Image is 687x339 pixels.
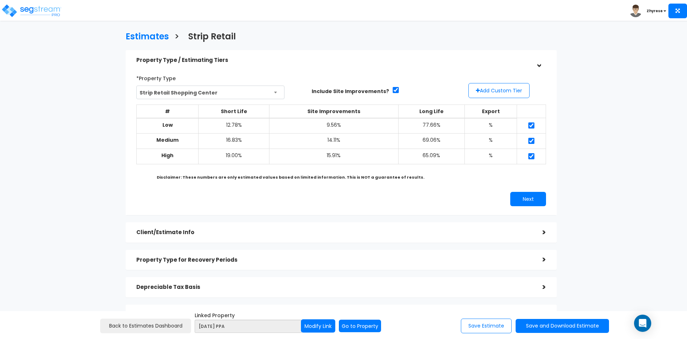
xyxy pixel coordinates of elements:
[516,319,609,333] button: Save and Download Estimate
[312,88,389,95] label: Include Site Improvements?
[532,282,546,293] div: >
[137,86,284,100] span: Strip Retail Shopping Center
[136,257,532,263] h5: Property Type for Recovery Periods
[269,105,398,118] th: Site Improvements
[629,5,642,17] img: avatar.png
[136,284,532,290] h5: Depreciable Tax Basis
[398,118,465,134] td: 77.66%
[136,72,176,82] label: *Property Type
[156,136,179,144] b: Medium
[137,105,198,118] th: #
[269,134,398,149] td: 14.11%
[532,254,546,265] div: >
[510,192,546,206] button: Next
[195,312,302,319] label: Linked Property
[634,315,651,332] div: Open Intercom Messenger
[269,118,398,134] td: 9.56%
[198,149,269,164] td: 19.00%
[301,319,335,333] button: Modify Link
[198,134,269,149] td: 16.83%
[465,149,517,164] td: %
[174,32,179,43] h3: >
[269,149,398,164] td: 15.91%
[532,309,546,320] div: >
[120,25,169,47] a: Estimates
[162,121,173,129] b: Low
[136,229,532,236] h5: Client/Estimate Info
[161,152,174,159] b: High
[647,8,663,14] b: Zhyrese
[126,32,169,43] h3: Estimates
[136,86,284,99] span: Strip Retail Shopping Center
[100,319,191,333] a: Back to Estimates Dashboard
[157,174,424,180] b: Disclaimer: These numbers are only estimated values based on limited information. This is NOT a g...
[198,105,269,118] th: Short Life
[533,53,544,68] div: >
[339,320,381,332] button: Go to Property
[183,25,236,47] a: Strip Retail
[532,227,546,238] div: >
[398,134,465,149] td: 69.06%
[398,149,465,164] td: 65.09%
[465,134,517,149] td: %
[465,118,517,134] td: %
[188,32,236,43] h3: Strip Retail
[465,105,517,118] th: Export
[198,118,269,134] td: 12.78%
[1,4,62,18] img: logo_pro_r.png
[136,57,532,63] h5: Property Type / Estimating Tiers
[461,319,512,333] button: Save Estimate
[398,105,465,118] th: Long Life
[468,83,530,98] button: Add Custom Tier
